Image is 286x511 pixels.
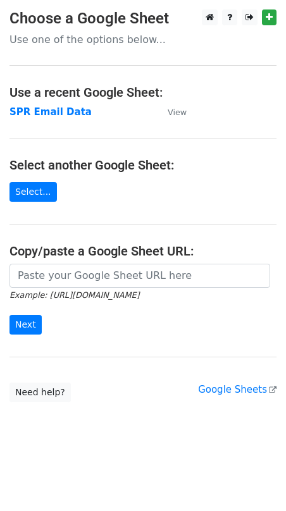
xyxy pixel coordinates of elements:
[9,157,277,173] h4: Select another Google Sheet:
[155,106,187,118] a: View
[9,33,277,46] p: Use one of the options below...
[9,106,92,118] a: SPR Email Data
[168,108,187,117] small: View
[9,243,277,259] h4: Copy/paste a Google Sheet URL:
[9,85,277,100] h4: Use a recent Google Sheet:
[198,384,277,395] a: Google Sheets
[9,264,270,288] input: Paste your Google Sheet URL here
[9,9,277,28] h3: Choose a Google Sheet
[9,290,139,300] small: Example: [URL][DOMAIN_NAME]
[9,383,71,402] a: Need help?
[9,315,42,335] input: Next
[9,182,57,202] a: Select...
